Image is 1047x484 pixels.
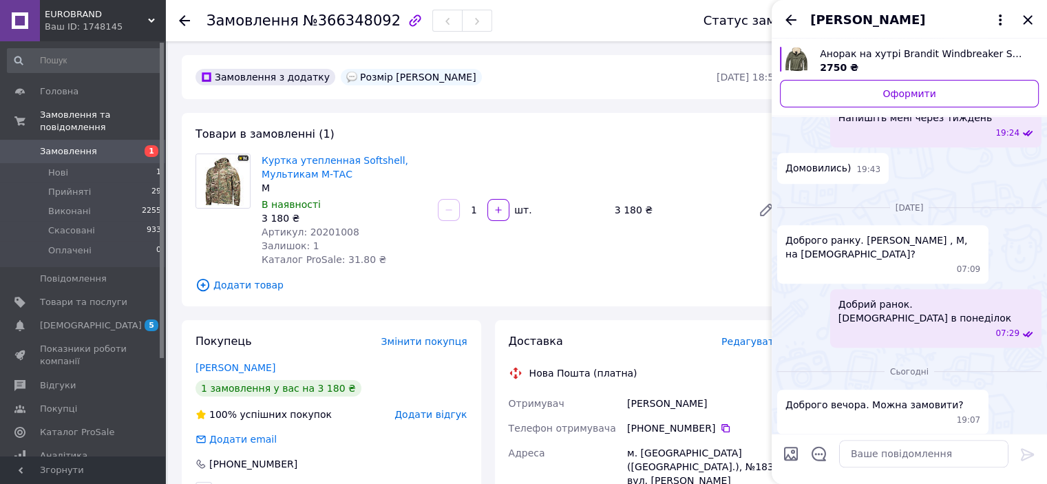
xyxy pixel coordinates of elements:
div: Нова Пошта (платна) [526,366,641,380]
span: Товари та послуги [40,296,127,308]
button: [PERSON_NAME] [810,11,1008,29]
span: 2255 [142,205,161,218]
span: 07:09 10.10.2025 [957,264,981,275]
a: Оформити [780,80,1039,107]
span: Редагувати [721,336,780,347]
span: Добрий ранок. [DEMOGRAPHIC_DATA] в понеділок [838,297,1011,325]
span: 933 [147,224,161,237]
span: Замовлення [40,145,97,158]
span: 19:24 30.09.2025 [995,127,1019,139]
span: [DATE] [890,202,929,214]
div: Статус замовлення [704,14,830,28]
div: [PHONE_NUMBER] [208,457,299,471]
span: [PERSON_NAME] [810,11,925,29]
span: 29 [151,186,161,198]
span: Домовились) [785,161,851,176]
div: Замовлення з додатку [195,69,335,85]
div: 10.10.2025 [777,200,1041,214]
img: :speech_balloon: [346,72,357,83]
span: Замовлення та повідомлення [40,109,165,134]
span: Артикул: 20201008 [262,227,359,238]
div: успішних покупок [195,408,332,421]
img: Куртка утепленная Softshell, Мультикам М-ТАС [196,154,250,208]
a: Редагувати [752,196,780,224]
span: Додати відгук [394,409,467,420]
div: 12.10.2025 [777,364,1041,378]
span: Скасовані [48,224,95,237]
span: Відгуки [40,379,76,392]
span: 5 [145,319,158,331]
a: Переглянути товар [780,47,1039,74]
span: Товари в замовленні (1) [195,127,335,140]
span: Доброго ранку. [PERSON_NAME] , М, на [DEMOGRAPHIC_DATA]? [785,233,980,261]
div: шт. [511,203,533,217]
span: 07:29 10.10.2025 [995,328,1019,339]
span: Покупці [40,403,77,415]
span: №366348092 [303,12,401,29]
span: В наявності [262,199,321,210]
span: 0 [156,244,161,257]
span: Прийняті [48,186,91,198]
span: Анорак на хутрі Brandit Windbreaker Sherpa M [820,47,1028,61]
div: Розмір [PERSON_NAME] [341,69,482,85]
input: Пошук [7,48,162,73]
span: Доставка [509,335,563,348]
span: Залишок: 1 [262,240,319,251]
button: Відкрити шаблони відповідей [810,445,828,463]
div: M [262,181,427,195]
span: Повідомлення [40,273,107,285]
div: Додати email [208,432,278,446]
span: Сьогодні [885,366,934,378]
span: EUROBRAND [45,8,148,21]
span: Додати товар [195,277,780,293]
button: Назад [783,12,799,28]
button: Закрити [1019,12,1036,28]
time: [DATE] 18:55 [717,72,780,83]
span: 100% [209,409,237,420]
div: 3 180 ₴ [262,211,427,225]
span: [DEMOGRAPHIC_DATA] [40,319,142,332]
div: Повернутися назад [179,14,190,28]
span: 19:07 12.10.2025 [957,414,981,426]
div: Додати email [194,432,278,446]
div: Ваш ID: 1748145 [45,21,165,33]
span: Каталог ProSale: 31.80 ₴ [262,254,386,265]
span: 1 [156,167,161,179]
a: Куртка утепленная Softshell, Мультикам М-ТАС [262,155,408,180]
span: Покупець [195,335,252,348]
span: Каталог ProSale [40,426,114,439]
span: Адреса [509,448,545,459]
span: 19:43 30.09.2025 [856,164,880,176]
span: Змінити покупця [381,336,467,347]
img: 4839522172_w640_h640_anorak-na-mehu.jpg [785,47,808,72]
span: 2750 ₴ [820,62,858,73]
span: Доброго вечора. Можна замовити? [785,398,964,412]
div: 1 замовлення у вас на 3 180 ₴ [195,380,361,397]
a: [PERSON_NAME] [195,362,275,373]
span: Показники роботи компанії [40,343,127,368]
span: Телефон отримувача [509,423,616,434]
span: Виконані [48,205,91,218]
span: Нові [48,167,68,179]
span: Аналітика [40,450,87,462]
span: Оплачені [48,244,92,257]
span: Головна [40,85,78,98]
span: 1 [145,145,158,157]
div: [PERSON_NAME] [624,391,783,416]
div: [PHONE_NUMBER] [627,421,780,435]
span: Замовлення [207,12,299,29]
span: Отримувач [509,398,564,409]
div: 3 180 ₴ [609,200,747,220]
